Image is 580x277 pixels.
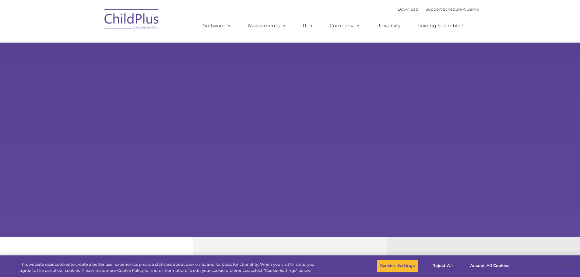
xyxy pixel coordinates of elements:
button: Accept All Cookies [467,259,513,272]
div: This website uses cookies to create a better user experience, provide statistics about user visit... [20,261,319,273]
img: ChildPlus by Procare Solutions [101,5,162,35]
a: University [370,20,407,32]
a: Schedule A Demo [443,7,479,12]
a: Company [324,20,366,32]
a: IT [297,20,320,32]
button: Reject All [424,259,462,272]
a: Download [398,7,418,12]
a: Training Scramble!! [411,20,469,32]
button: Cookies Settings [377,259,418,272]
a: Assessments [241,20,293,32]
a: Software [197,20,237,32]
button: Close [564,259,577,272]
a: Support [426,7,442,12]
font: | [398,7,479,12]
